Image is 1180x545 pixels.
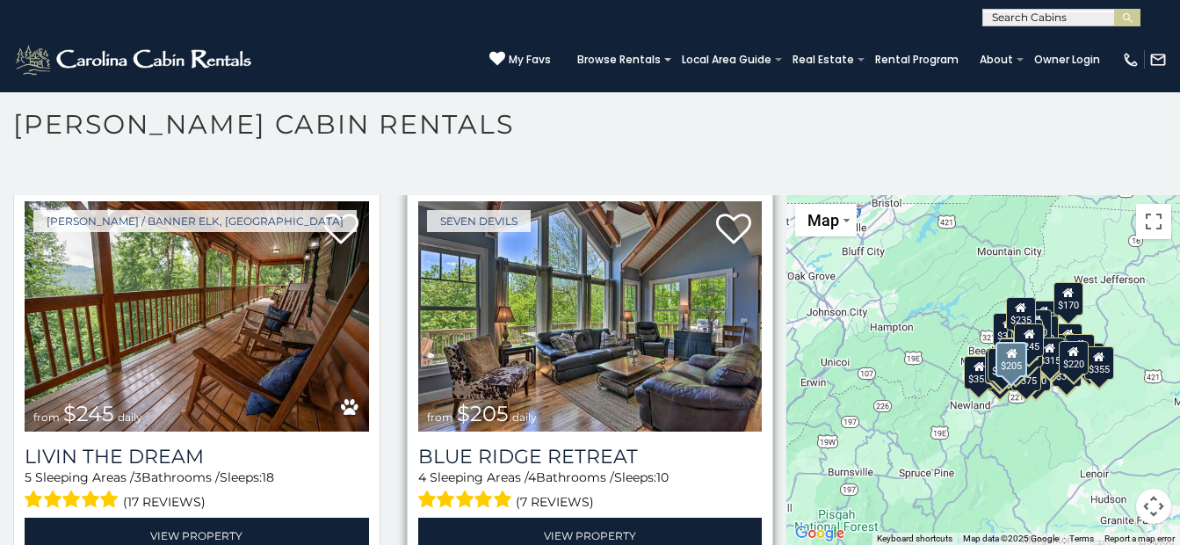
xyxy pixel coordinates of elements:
span: (7 reviews) [516,490,594,513]
div: $525 [1029,301,1059,334]
span: from [33,411,60,424]
button: Map camera controls [1136,489,1171,524]
button: Toggle fullscreen view [1136,204,1171,239]
div: $220 [1059,341,1089,374]
div: Sleeping Areas / Bathrooms / Sleeps: [418,469,763,513]
div: $205 [995,342,1027,377]
span: from [427,411,453,424]
span: $245 [63,401,114,426]
img: White-1-2.png [13,42,257,77]
div: $355 [1084,346,1114,380]
a: My Favs [489,51,551,69]
a: Blue Ridge Retreat from $205 daily [418,201,763,432]
a: Real Estate [784,47,863,72]
a: Livin the Dream from $245 daily [25,201,369,432]
div: $305 [994,313,1024,346]
button: Change map style [795,204,857,236]
a: Rental Program [866,47,967,72]
div: $245 [1014,323,1044,357]
span: 4 [418,469,426,485]
a: About [971,47,1022,72]
div: $930 [1065,334,1095,367]
span: 10 [656,469,669,485]
div: $235 [1053,323,1083,357]
a: Open this area in Google Maps (opens a new window) [791,522,849,545]
div: $235 [1006,297,1036,331]
span: (17 reviews) [123,490,206,513]
div: $355 [964,356,994,389]
span: 4 [528,469,536,485]
a: [PERSON_NAME] / Banner Elk, [GEOGRAPHIC_DATA] [33,210,357,232]
a: Seven Devils [427,210,531,232]
span: 5 [25,469,32,485]
a: Report a map error [1104,534,1175,543]
a: Livin the Dream [25,445,369,469]
button: Keyboard shortcuts [877,533,952,545]
span: daily [118,411,142,424]
span: Map data ©2025 Google [963,534,1059,543]
div: $315 [1035,338,1065,371]
a: Local Area Guide [673,47,780,72]
img: Blue Ridge Retreat [418,201,763,432]
img: mail-regular-white.png [1149,51,1167,69]
div: $305 [988,348,1017,381]
span: My Favs [509,52,551,68]
a: Owner Login [1025,47,1109,72]
div: $170 [1053,282,1083,316]
span: 3 [134,469,141,485]
a: Browse Rentals [568,47,670,72]
img: Livin the Dream [25,201,369,432]
div: $320 [1022,309,1052,343]
div: Sleeping Areas / Bathrooms / Sleeps: [25,469,369,513]
a: Terms [1069,534,1094,543]
span: daily [512,411,537,424]
span: Map [807,211,839,229]
div: $315 [985,350,1015,383]
a: Blue Ridge Retreat [418,445,763,469]
img: phone-regular-white.png [1122,51,1140,69]
a: Add to favorites [716,212,751,249]
span: 18 [262,469,274,485]
img: Google [791,522,849,545]
span: $205 [457,401,509,426]
div: $260 [1013,334,1043,367]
